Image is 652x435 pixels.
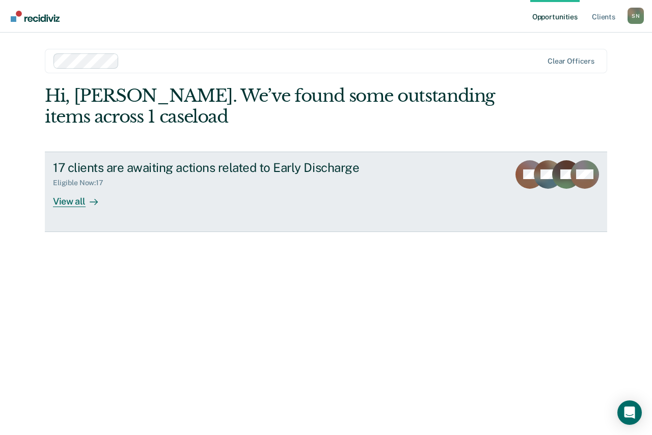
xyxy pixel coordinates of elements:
div: Eligible Now : 17 [53,179,112,187]
a: 17 clients are awaiting actions related to Early DischargeEligible Now:17View all [45,152,607,232]
div: Hi, [PERSON_NAME]. We’ve found some outstanding items across 1 caseload [45,85,495,127]
div: 17 clients are awaiting actions related to Early Discharge [53,160,411,175]
div: Clear officers [548,57,594,66]
button: Profile dropdown button [628,8,644,24]
div: S N [628,8,644,24]
div: View all [53,187,110,207]
div: Open Intercom Messenger [617,400,642,425]
img: Recidiviz [11,11,60,22]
